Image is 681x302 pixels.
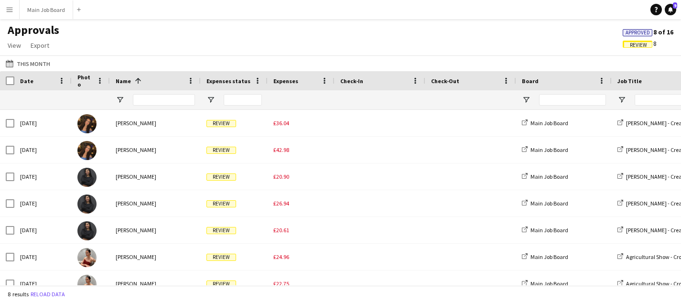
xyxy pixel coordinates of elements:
a: Main Job Board [522,226,568,234]
img: Gabriela Hadar [77,248,97,267]
span: Review [206,200,236,207]
a: Export [27,39,53,52]
a: Main Job Board [522,119,568,127]
span: Check-In [340,77,363,85]
span: Main Job Board [530,226,568,234]
span: £22.75 [273,280,289,287]
span: £26.94 [273,200,289,207]
span: Review [206,254,236,261]
button: Open Filter Menu [206,96,215,104]
button: Open Filter Menu [116,96,124,104]
span: £20.61 [273,226,289,234]
div: [DATE] [14,110,72,136]
span: Main Job Board [530,200,568,207]
a: Main Job Board [522,280,568,287]
img: Dua Benhayoun [77,114,97,133]
span: Main Job Board [530,146,568,153]
img: Emily Jarad [77,194,97,214]
input: Expenses status Filter Input [224,94,262,106]
span: Board [522,77,539,85]
span: Approved [626,30,650,36]
div: [DATE] [14,137,72,163]
div: [DATE] [14,217,72,243]
a: View [4,39,25,52]
div: [PERSON_NAME] [110,137,201,163]
a: Main Job Board [522,146,568,153]
span: £24.96 [273,253,289,260]
div: [PERSON_NAME] [110,190,201,216]
span: Export [31,41,49,50]
span: Expenses [273,77,298,85]
div: [DATE] [14,163,72,190]
div: [PERSON_NAME] [110,270,201,297]
img: Emily Jarad [77,168,97,187]
span: Job Title [617,77,642,85]
span: Main Job Board [530,253,568,260]
span: £42.98 [273,146,289,153]
span: £20.90 [273,173,289,180]
a: Main Job Board [522,173,568,180]
input: Board Filter Input [539,94,606,106]
span: Review [206,227,236,234]
span: Check-Out [431,77,459,85]
button: Main Job Board [20,0,73,19]
span: Review [206,120,236,127]
a: 9 [665,4,676,15]
div: [PERSON_NAME] [110,163,201,190]
span: Photo [77,74,93,88]
span: Review [206,280,236,288]
div: [PERSON_NAME] [110,217,201,243]
a: Main Job Board [522,253,568,260]
a: Main Job Board [522,200,568,207]
img: Dua Benhayoun [77,141,97,160]
span: Review [630,42,647,48]
span: Expenses status [206,77,250,85]
span: Name [116,77,131,85]
span: Date [20,77,33,85]
img: Emily Jarad [77,221,97,240]
span: 9 [673,2,677,9]
div: [DATE] [14,270,72,297]
img: Gabriela Hadar [77,275,97,294]
button: Reload data [29,289,67,300]
span: 8 [623,39,657,48]
div: [PERSON_NAME] [110,244,201,270]
span: Main Job Board [530,119,568,127]
span: Main Job Board [530,280,568,287]
input: Name Filter Input [133,94,195,106]
button: Open Filter Menu [617,96,626,104]
span: Review [206,147,236,154]
span: Main Job Board [530,173,568,180]
span: Review [206,173,236,181]
div: [PERSON_NAME] [110,110,201,136]
div: [DATE] [14,244,72,270]
span: View [8,41,21,50]
div: [DATE] [14,190,72,216]
span: £36.04 [273,119,289,127]
button: Open Filter Menu [522,96,530,104]
button: This Month [4,58,52,69]
span: 8 of 16 [623,28,673,36]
